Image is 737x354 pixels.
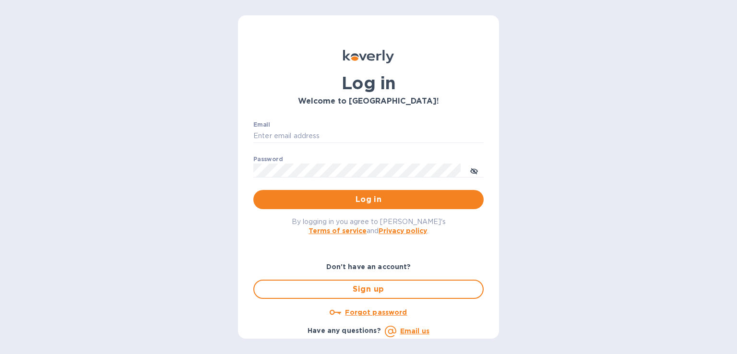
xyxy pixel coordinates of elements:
[262,283,475,295] span: Sign up
[253,280,484,299] button: Sign up
[261,194,476,205] span: Log in
[464,161,484,180] button: toggle password visibility
[292,218,446,235] span: By logging in you agree to [PERSON_NAME]'s and .
[253,122,270,128] label: Email
[343,50,394,63] img: Koverly
[326,263,411,271] b: Don't have an account?
[308,327,381,334] b: Have any questions?
[253,190,484,209] button: Log in
[345,308,407,316] u: Forgot password
[400,327,429,335] a: Email us
[253,73,484,93] h1: Log in
[309,227,367,235] a: Terms of service
[253,129,484,143] input: Enter email address
[253,97,484,106] h3: Welcome to [GEOGRAPHIC_DATA]!
[379,227,427,235] a: Privacy policy
[253,156,283,162] label: Password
